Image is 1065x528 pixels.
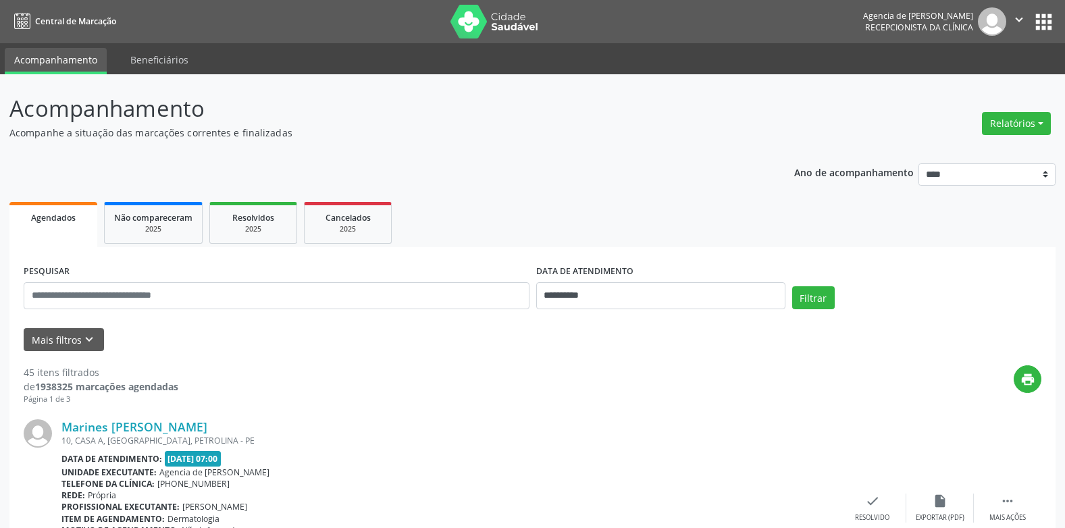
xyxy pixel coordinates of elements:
button: apps [1032,10,1056,34]
a: Central de Marcação [9,10,116,32]
a: Acompanhamento [5,48,107,74]
i: check [865,494,880,508]
a: Beneficiários [121,48,198,72]
div: Resolvido [855,513,889,523]
span: Recepcionista da clínica [865,22,973,33]
div: 2025 [314,224,382,234]
button:  [1006,7,1032,36]
p: Ano de acompanhamento [794,163,914,180]
i:  [1012,12,1027,27]
b: Unidade executante: [61,467,157,478]
span: Não compareceram [114,212,192,223]
b: Item de agendamento: [61,513,165,525]
img: img [978,7,1006,36]
div: 2025 [114,224,192,234]
span: [DATE] 07:00 [165,451,222,467]
span: [PHONE_NUMBER] [157,478,230,490]
span: [PERSON_NAME] [182,501,247,512]
span: Própria [88,490,116,501]
span: Dermatologia [167,513,219,525]
i: keyboard_arrow_down [82,332,97,347]
span: Agendados [31,212,76,223]
button: Mais filtroskeyboard_arrow_down [24,328,104,352]
button: print [1014,365,1041,393]
b: Data de atendimento: [61,453,162,465]
b: Rede: [61,490,85,501]
b: Telefone da clínica: [61,478,155,490]
i: insert_drive_file [933,494,947,508]
div: 2025 [219,224,287,234]
b: Profissional executante: [61,501,180,512]
a: Marines [PERSON_NAME] [61,419,207,434]
span: Agencia de [PERSON_NAME] [159,467,269,478]
div: de [24,379,178,394]
div: Mais ações [989,513,1026,523]
div: Página 1 de 3 [24,394,178,405]
div: Exportar (PDF) [916,513,964,523]
img: img [24,419,52,448]
strong: 1938325 marcações agendadas [35,380,178,393]
i:  [1000,494,1015,508]
div: Agencia de [PERSON_NAME] [863,10,973,22]
button: Filtrar [792,286,835,309]
p: Acompanhe a situação das marcações correntes e finalizadas [9,126,742,140]
label: DATA DE ATENDIMENTO [536,261,633,282]
span: Resolvidos [232,212,274,223]
label: PESQUISAR [24,261,70,282]
span: Cancelados [326,212,371,223]
span: Central de Marcação [35,16,116,27]
p: Acompanhamento [9,92,742,126]
div: 10, CASA A, [GEOGRAPHIC_DATA], PETROLINA - PE [61,435,839,446]
button: Relatórios [982,112,1051,135]
div: 45 itens filtrados [24,365,178,379]
i: print [1020,372,1035,387]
